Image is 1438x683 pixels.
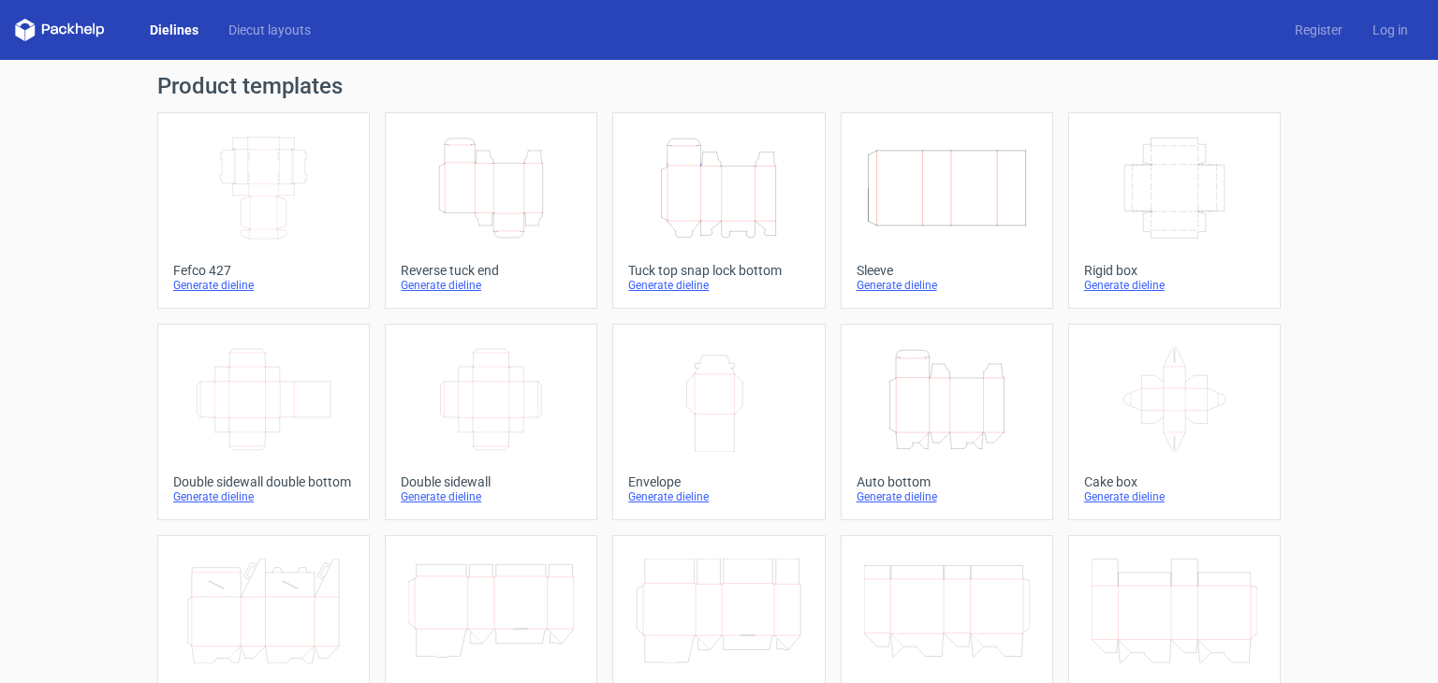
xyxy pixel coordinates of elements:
h1: Product templates [157,75,1281,97]
div: Reverse tuck end [401,263,581,278]
a: Register [1280,21,1357,39]
div: Double sidewall double bottom [173,474,354,489]
div: Auto bottom [857,474,1037,489]
div: Generate dieline [1084,489,1265,504]
div: Generate dieline [628,489,809,504]
a: Fefco 427Generate dieline [157,112,370,309]
div: Generate dieline [401,489,581,504]
div: Generate dieline [1084,278,1265,293]
a: Dielines [135,21,213,39]
a: Diecut layouts [213,21,326,39]
div: Generate dieline [401,278,581,293]
div: Fefco 427 [173,263,354,278]
a: SleeveGenerate dieline [841,112,1053,309]
div: Generate dieline [173,489,354,504]
div: Double sidewall [401,474,581,489]
a: Log in [1357,21,1423,39]
div: Generate dieline [857,489,1037,504]
a: Reverse tuck endGenerate dieline [385,112,597,309]
a: Double sidewallGenerate dieline [385,324,597,520]
div: Tuck top snap lock bottom [628,263,809,278]
a: Cake boxGenerate dieline [1068,324,1281,520]
div: Generate dieline [857,278,1037,293]
div: Sleeve [857,263,1037,278]
a: Double sidewall double bottomGenerate dieline [157,324,370,520]
div: Cake box [1084,474,1265,489]
div: Envelope [628,474,809,489]
a: EnvelopeGenerate dieline [612,324,825,520]
div: Generate dieline [628,278,809,293]
a: Rigid boxGenerate dieline [1068,112,1281,309]
div: Rigid box [1084,263,1265,278]
a: Tuck top snap lock bottomGenerate dieline [612,112,825,309]
a: Auto bottomGenerate dieline [841,324,1053,520]
div: Generate dieline [173,278,354,293]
